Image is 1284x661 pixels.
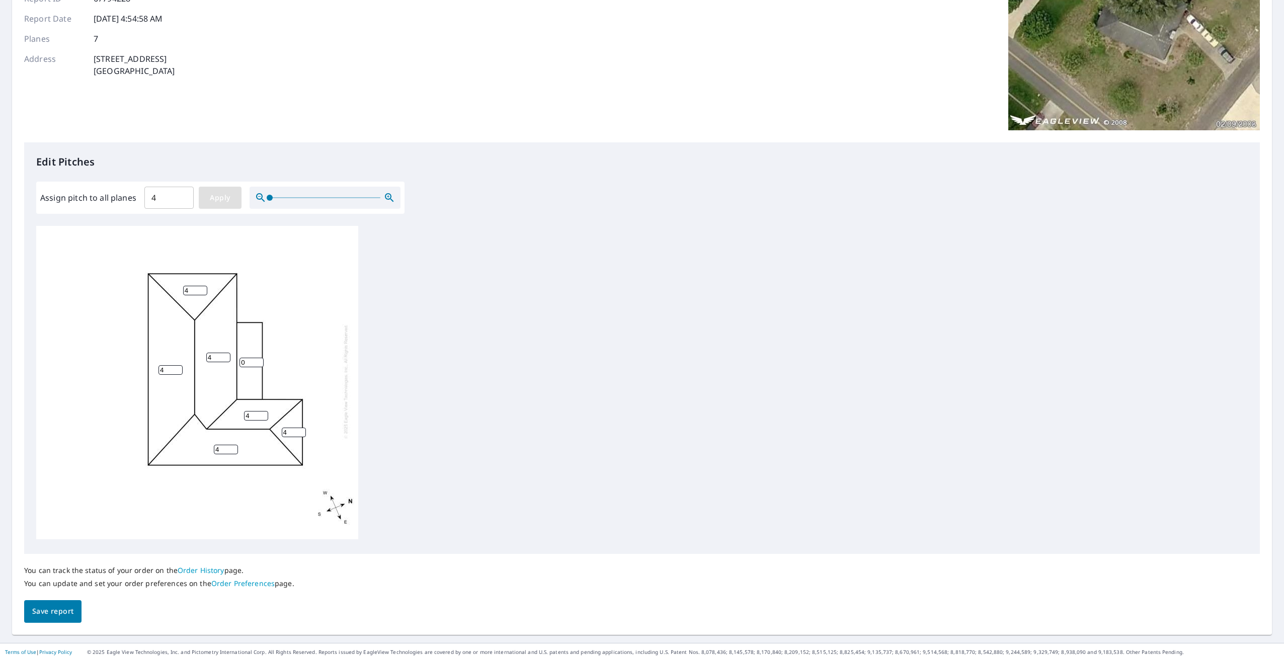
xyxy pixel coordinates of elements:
[199,187,242,209] button: Apply
[24,33,85,45] p: Planes
[24,53,85,77] p: Address
[39,648,72,655] a: Privacy Policy
[24,579,294,588] p: You can update and set your order preferences on the page.
[24,600,82,623] button: Save report
[87,648,1279,656] p: © 2025 Eagle View Technologies, Inc. and Pictometry International Corp. All Rights Reserved. Repo...
[94,53,175,77] p: [STREET_ADDRESS] [GEOGRAPHIC_DATA]
[24,13,85,25] p: Report Date
[32,605,73,618] span: Save report
[36,154,1248,170] p: Edit Pitches
[207,192,233,204] span: Apply
[94,33,98,45] p: 7
[144,184,194,212] input: 00.0
[178,565,224,575] a: Order History
[24,566,294,575] p: You can track the status of your order on the page.
[94,13,163,25] p: [DATE] 4:54:58 AM
[211,579,275,588] a: Order Preferences
[5,648,36,655] a: Terms of Use
[5,649,72,655] p: |
[40,192,136,204] label: Assign pitch to all planes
